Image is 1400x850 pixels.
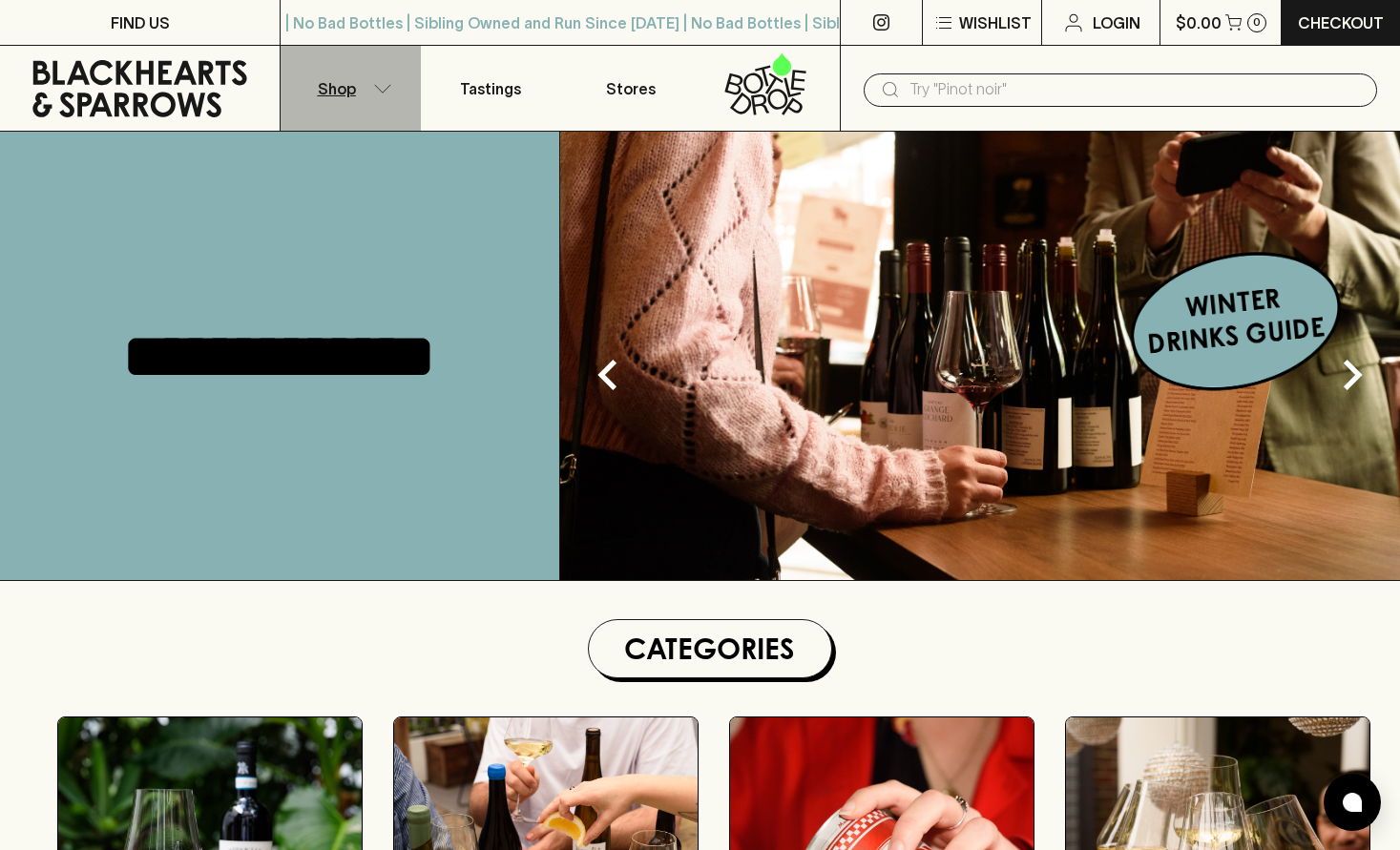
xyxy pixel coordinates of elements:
[318,77,356,100] p: Shop
[460,77,521,100] p: Tastings
[560,46,700,131] a: Stores
[560,132,1400,580] img: optimise
[1314,337,1390,413] button: Next
[421,46,560,131] a: Tastings
[909,74,1362,105] input: Try "Pinot noir"
[111,11,170,34] p: FIND US
[281,46,420,131] button: Shop
[1176,11,1222,34] p: $0.00
[606,77,656,100] p: Stores
[1093,11,1140,34] p: Login
[959,11,1032,34] p: Wishlist
[570,337,646,413] button: Previous
[1298,11,1384,34] p: Checkout
[1343,793,1362,812] img: bubble-icon
[1253,17,1261,28] p: 0
[596,628,824,670] h1: Categories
